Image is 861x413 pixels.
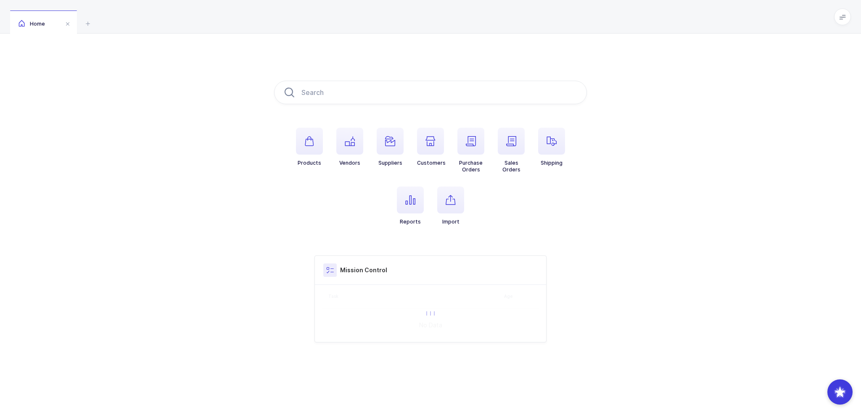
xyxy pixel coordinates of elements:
[377,128,404,166] button: Suppliers
[538,128,565,166] button: Shipping
[274,81,587,104] input: Search
[296,128,323,166] button: Products
[437,187,464,225] button: Import
[18,21,45,27] span: Home
[397,187,424,225] button: Reports
[417,128,446,166] button: Customers
[457,128,484,173] button: PurchaseOrders
[498,128,525,173] button: SalesOrders
[340,266,387,274] h3: Mission Control
[336,128,363,166] button: Vendors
